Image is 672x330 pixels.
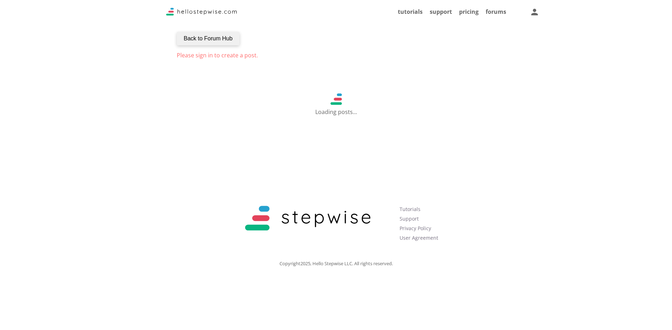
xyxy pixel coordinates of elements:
[331,93,342,105] img: Loading
[166,10,237,17] a: Stepwise
[177,32,240,45] button: Back to Forum Hub
[400,215,419,222] a: Support
[459,8,479,16] a: pricing
[166,261,506,266] p: Copyright 2025 , Hello Stepwise LLC. All rights reserved.
[315,105,357,115] p: Loading posts...
[230,232,386,240] a: Stepwise
[166,8,237,16] img: Logo
[400,234,438,241] a: User Agreement
[486,8,506,16] a: forums
[230,199,386,238] img: Logo
[400,225,431,232] a: Privacy Policy
[430,8,452,16] a: support
[177,52,496,58] p: Please sign in to create a post.
[398,8,423,16] a: tutorials
[400,206,420,212] a: Tutorials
